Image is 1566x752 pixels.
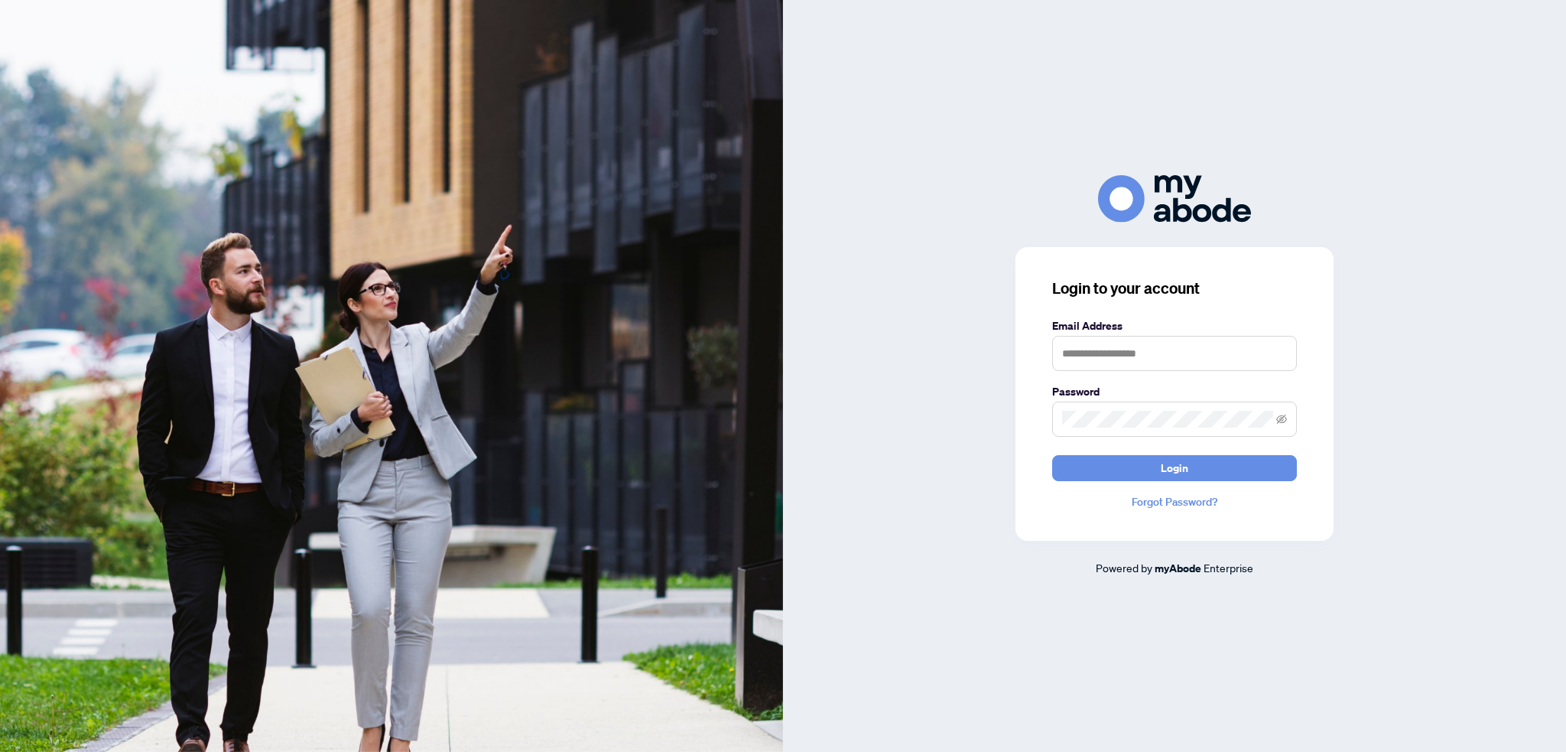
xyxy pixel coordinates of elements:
[1052,383,1297,400] label: Password
[1052,455,1297,481] button: Login
[1155,560,1201,577] a: myAbode
[1052,278,1297,299] h3: Login to your account
[1276,414,1287,425] span: eye-invisible
[1098,175,1251,222] img: ma-logo
[1052,493,1297,510] a: Forgot Password?
[1204,561,1253,575] span: Enterprise
[1096,561,1152,575] span: Powered by
[1161,456,1188,480] span: Login
[1052,317,1297,334] label: Email Address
